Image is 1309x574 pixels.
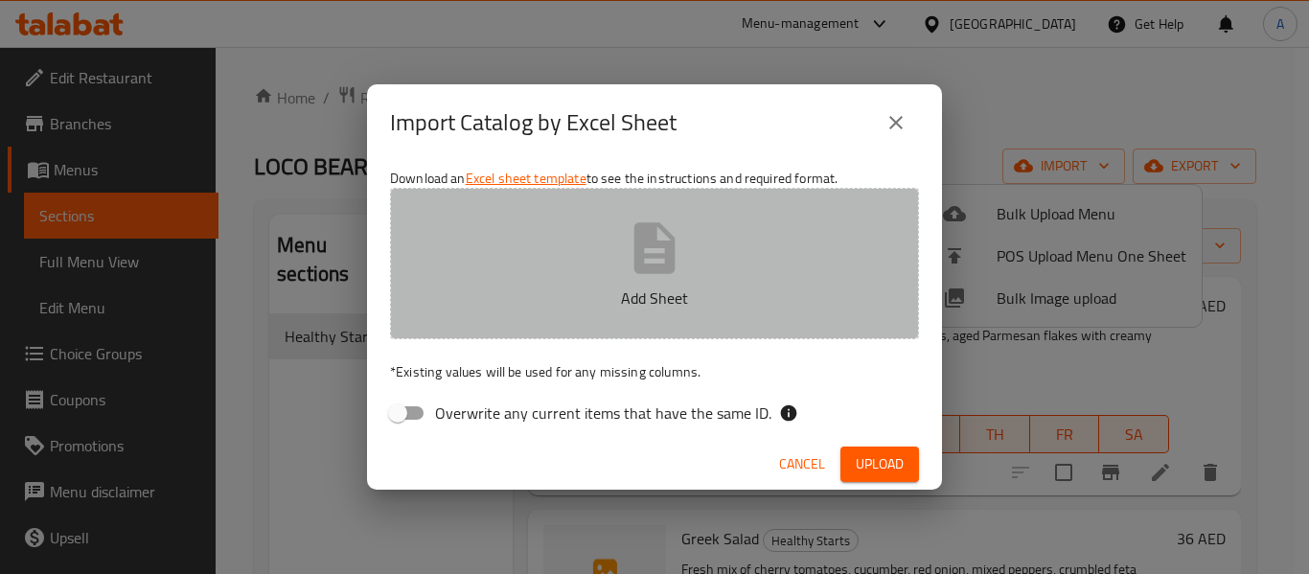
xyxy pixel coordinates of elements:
[420,287,889,310] p: Add Sheet
[390,188,919,339] button: Add Sheet
[466,166,586,191] a: Excel sheet template
[873,100,919,146] button: close
[856,452,904,476] span: Upload
[840,447,919,482] button: Upload
[435,402,771,425] span: Overwrite any current items that have the same ID.
[771,447,833,482] button: Cancel
[779,403,798,423] svg: If the overwrite option isn't selected, then the items that match an existing ID will be ignored ...
[779,452,825,476] span: Cancel
[367,161,942,439] div: Download an to see the instructions and required format.
[390,107,677,138] h2: Import Catalog by Excel Sheet
[390,362,919,381] p: Existing values will be used for any missing columns.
